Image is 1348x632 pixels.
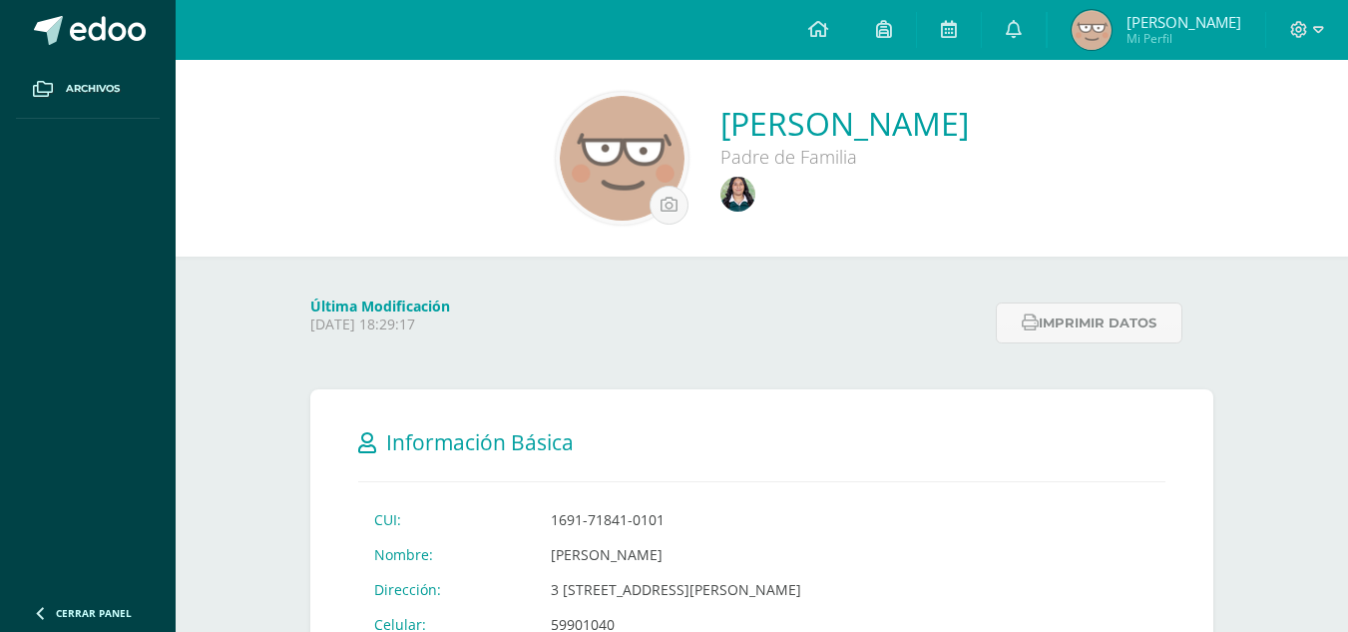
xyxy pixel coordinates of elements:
[535,572,817,607] td: 3 [STREET_ADDRESS][PERSON_NAME]
[535,502,817,537] td: 1691-71841-0101
[358,572,535,607] td: Dirección:
[560,96,684,221] img: 5023ff152c293946481061cb8ab58314.png
[16,60,160,119] a: Archivos
[358,537,535,572] td: Nombre:
[996,303,1182,343] button: Imprimir datos
[66,81,120,97] span: Archivos
[720,177,755,212] img: ddb8f8bbe18116ac4402e21df25ff630.png
[720,102,969,145] a: [PERSON_NAME]
[1126,12,1241,32] span: [PERSON_NAME]
[1126,30,1241,47] span: Mi Perfil
[720,145,969,169] div: Padre de Familia
[358,502,535,537] td: CUI:
[386,428,574,456] span: Información Básica
[310,297,984,316] h4: Última Modificación
[535,537,817,572] td: [PERSON_NAME]
[1072,10,1112,50] img: 4f584a23ab57ed1d5ae0c4d956f68ee2.png
[56,606,132,620] span: Cerrar panel
[310,316,984,333] p: [DATE] 18:29:17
